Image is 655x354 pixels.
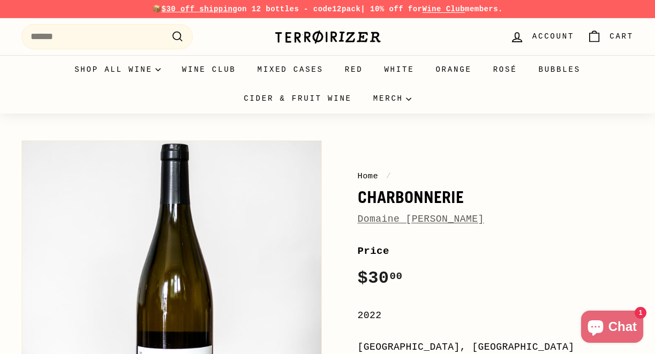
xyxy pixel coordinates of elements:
div: 2022 [358,308,634,323]
a: Home [358,171,379,181]
span: $30 off shipping [162,5,238,13]
a: Orange [425,55,482,84]
summary: Merch [363,84,422,113]
a: Mixed Cases [247,55,334,84]
strong: 12pack [332,5,360,13]
a: Domaine [PERSON_NAME] [358,214,484,224]
span: / [383,171,394,181]
a: Cart [581,21,640,52]
span: Cart [609,31,634,42]
span: $30 [358,268,403,288]
a: Wine Club [422,5,465,13]
a: Red [334,55,374,84]
a: Bubbles [528,55,591,84]
nav: breadcrumbs [358,170,634,183]
inbox-online-store-chat: Shopify online store chat [578,311,646,345]
a: Account [503,21,581,52]
a: White [373,55,425,84]
h1: Charbonnerie [358,188,634,206]
label: Price [358,243,634,259]
a: Cider & Fruit Wine [233,84,363,113]
summary: Shop all wine [64,55,171,84]
span: Account [532,31,574,42]
sup: 00 [389,270,402,282]
a: Rosé [483,55,528,84]
p: 📦 on 12 bottles - code | 10% off for members. [21,3,634,15]
a: Wine Club [171,55,247,84]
